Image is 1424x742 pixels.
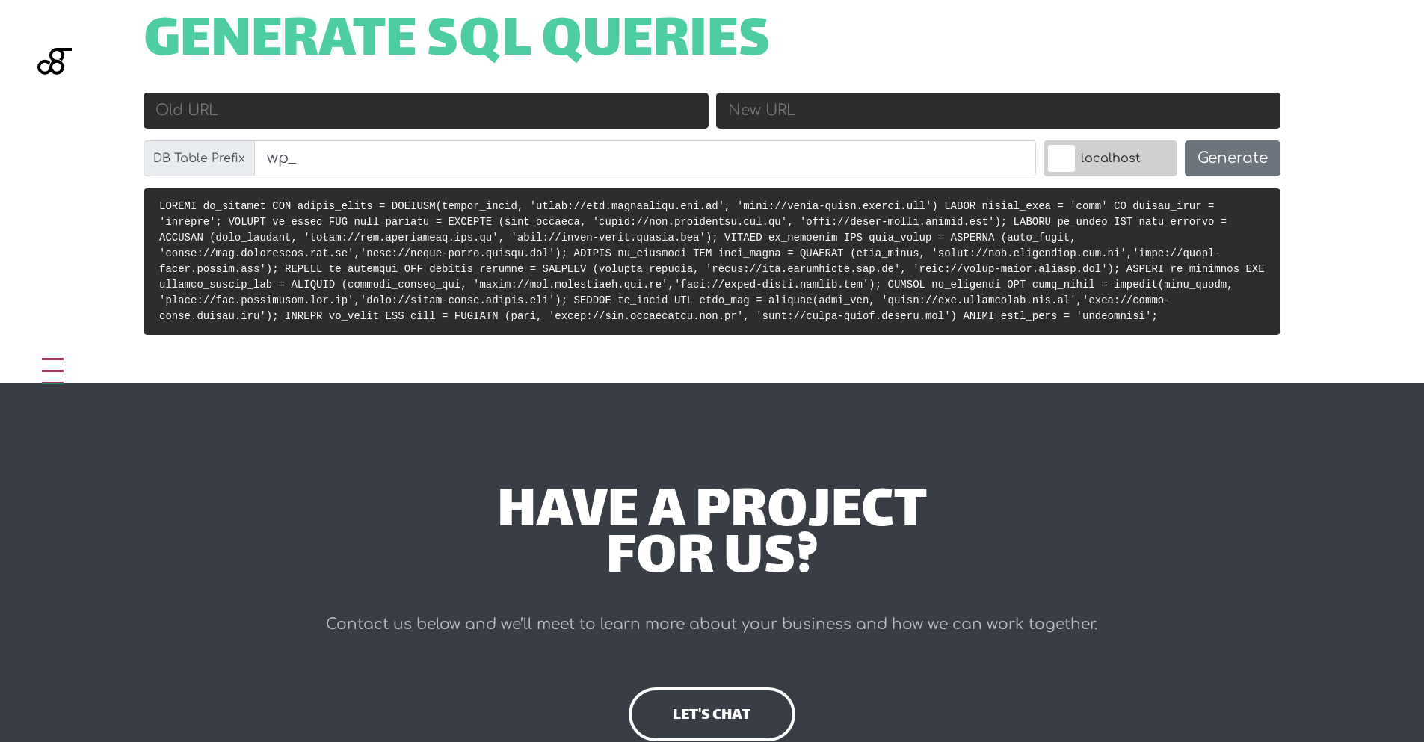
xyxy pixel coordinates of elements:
label: localhost [1044,140,1177,176]
div: have a project for us? [269,490,1155,584]
span: Generate SQL Queries [144,19,771,66]
input: New URL [716,93,1281,129]
input: Old URL [144,93,709,129]
code: LOREMI do_sitamet CON adipis_elits = DOEIUSM(tempor_incid, 'utlab://etd.magnaaliqu.eni.ad', 'mini... [159,200,1265,322]
label: DB Table Prefix [144,140,255,176]
input: wp_ [254,140,1036,176]
a: let's chat [629,687,795,741]
p: Contact us below and we’ll meet to learn more about your business and how we can work together. [269,610,1155,640]
button: Generate [1185,140,1280,176]
img: Blackgate [37,48,72,160]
